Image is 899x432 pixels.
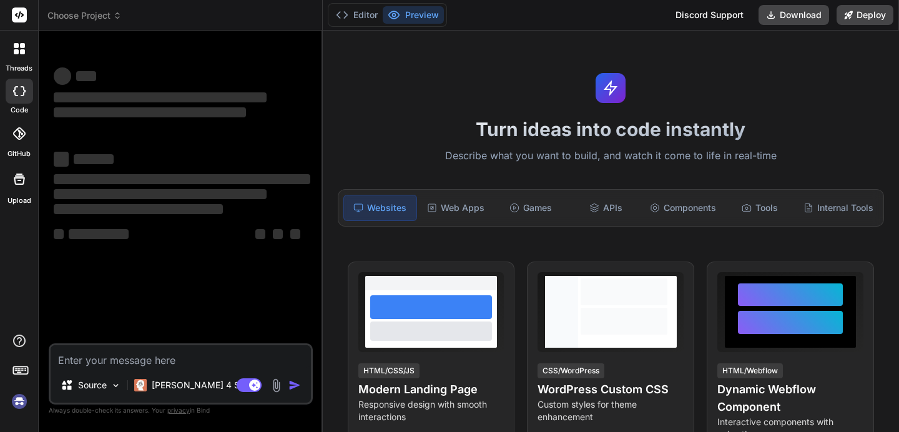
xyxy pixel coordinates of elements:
[255,229,265,239] span: ‌
[538,363,604,378] div: CSS/WordPress
[78,379,107,391] p: Source
[9,391,30,412] img: signin
[134,379,147,391] img: Claude 4 Sonnet
[6,63,32,74] label: threads
[358,398,504,423] p: Responsive design with smooth interactions
[273,229,283,239] span: ‌
[420,195,492,221] div: Web Apps
[538,398,684,423] p: Custom styles for theme enhancement
[54,174,310,184] span: ‌
[49,405,313,416] p: Always double-check its answers. Your in Bind
[69,229,129,239] span: ‌
[54,152,69,167] span: ‌
[569,195,642,221] div: APIs
[54,107,246,117] span: ‌
[76,71,96,81] span: ‌
[54,204,223,214] span: ‌
[7,149,31,159] label: GitHub
[798,195,878,221] div: Internal Tools
[54,229,64,239] span: ‌
[331,6,383,24] button: Editor
[358,363,420,378] div: HTML/CSS/JS
[54,189,267,199] span: ‌
[538,381,684,398] h4: WordPress Custom CSS
[269,378,283,393] img: attachment
[358,381,504,398] h4: Modern Landing Page
[645,195,721,221] div: Components
[167,406,190,414] span: privacy
[330,148,892,164] p: Describe what you want to build, and watch it come to life in real-time
[668,5,751,25] div: Discord Support
[837,5,893,25] button: Deploy
[54,92,267,102] span: ‌
[152,379,245,391] p: [PERSON_NAME] 4 S..
[724,195,796,221] div: Tools
[343,195,417,221] div: Websites
[330,118,892,140] h1: Turn ideas into code instantly
[111,380,121,391] img: Pick Models
[7,195,31,206] label: Upload
[717,363,783,378] div: HTML/Webflow
[74,154,114,164] span: ‌
[47,9,122,22] span: Choose Project
[383,6,444,24] button: Preview
[290,229,300,239] span: ‌
[288,379,301,391] img: icon
[11,105,28,115] label: code
[54,67,71,85] span: ‌
[717,381,863,416] h4: Dynamic Webflow Component
[759,5,829,25] button: Download
[494,195,567,221] div: Games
